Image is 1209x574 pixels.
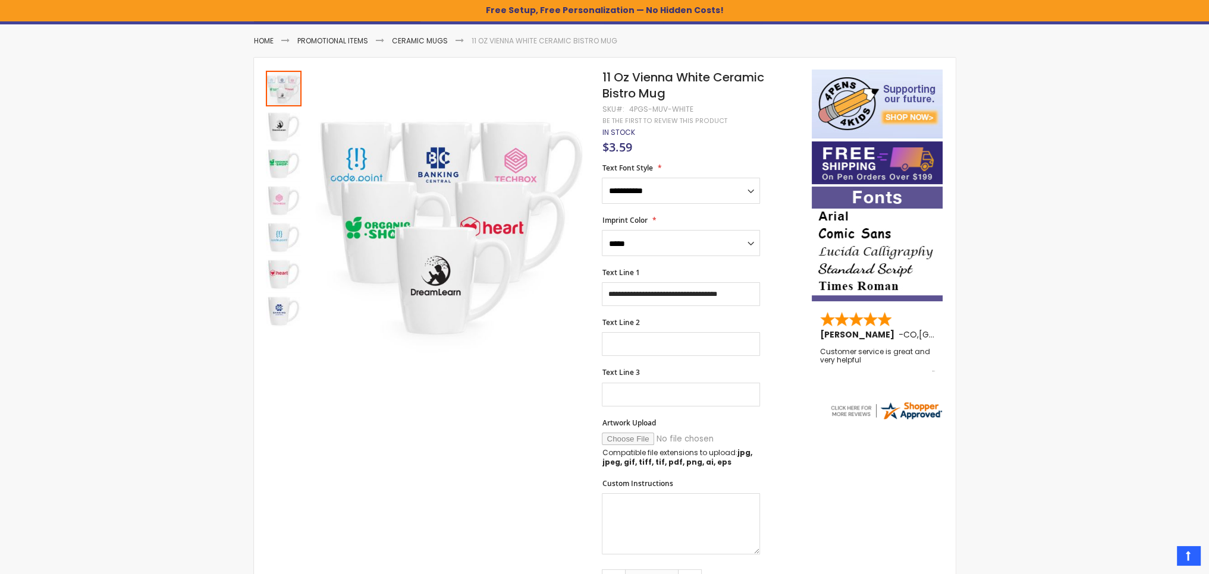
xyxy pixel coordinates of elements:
[602,116,727,125] a: Be the first to review this product
[602,127,635,137] span: In stock
[919,329,1006,340] span: [GEOGRAPHIC_DATA]
[602,139,632,155] span: $3.59
[629,105,693,114] div: 4PGS-MUV-WHITE
[266,292,302,327] img: 11 Oz Vienna White Ceramic Bistro Mug
[254,36,274,46] a: Home
[602,447,752,467] strong: jpg, jpeg, gif, tiff, tif, pdf, png, ai, eps
[602,317,639,327] span: Text Line 2
[266,70,303,106] div: 11 Oz Vienna White Ceramic Bistro Mug
[266,108,302,143] img: 11 Oz Vienna White Ceramic Bistro Mug
[1111,542,1209,574] iframe: Google Customer Reviews
[829,400,943,421] img: 4pens.com widget logo
[266,143,303,180] div: 11 Oz Vienna White Ceramic Bistro Mug
[602,69,764,102] span: 11 Oz Vienna White Ceramic Bistro Mug
[472,36,617,46] li: 11 Oz Vienna White Ceramic Bistro Mug
[812,187,943,301] img: font-personalization-examples
[602,215,647,225] span: Imprint Color
[829,414,943,424] a: 4pens.com certificate URL
[820,348,935,373] div: Customer service is great and very helpful
[297,36,368,46] a: Promotional Items
[266,254,303,291] div: 11 Oz Vienna White Ceramic Bistro Mug
[602,104,624,114] strong: SKU
[820,329,899,340] span: [PERSON_NAME]
[266,180,303,217] div: 11 Oz Vienna White Ceramic Bistro Mug
[899,329,1006,340] span: - ,
[602,163,652,173] span: Text Font Style
[903,329,917,340] span: CO
[266,218,302,254] img: 11 Oz Vienna White Ceramic Bistro Mug
[392,36,448,46] a: Ceramic Mugs
[266,181,302,217] img: 11 Oz Vienna White Ceramic Bistro Mug
[812,70,943,138] img: 4pens 4 kids
[812,141,943,184] img: Free shipping on orders over $199
[602,418,655,428] span: Artwork Upload
[602,128,635,137] div: Availability
[266,106,303,143] div: 11 Oz Vienna White Ceramic Bistro Mug
[266,217,303,254] div: 11 Oz Vienna White Ceramic Bistro Mug
[266,144,302,180] img: 11 Oz Vienna White Ceramic Bistro Mug
[602,367,639,377] span: Text Line 3
[602,267,639,277] span: Text Line 1
[266,291,302,327] div: 11 Oz Vienna White Ceramic Bistro Mug
[602,448,760,467] p: Compatible file extensions to upload:
[314,87,586,358] img: 11 Oz Vienna White Ceramic Bistro Mug
[266,255,302,291] img: 11 Oz Vienna White Ceramic Bistro Mug
[602,478,673,488] span: Custom Instructions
